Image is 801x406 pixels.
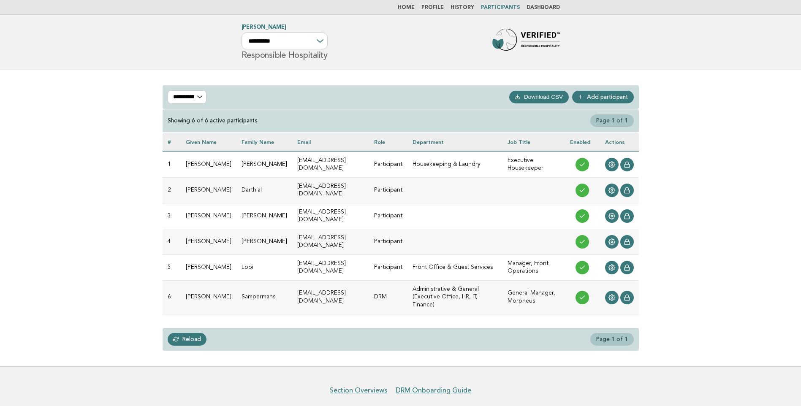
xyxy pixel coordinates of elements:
td: 5 [163,255,181,281]
td: [EMAIL_ADDRESS][DOMAIN_NAME] [292,229,369,255]
th: Given name [181,133,236,152]
td: [PERSON_NAME] [181,229,236,255]
td: [PERSON_NAME] [236,152,292,177]
td: Participant [369,203,407,229]
td: DRM [369,281,407,314]
td: 3 [163,203,181,229]
td: [EMAIL_ADDRESS][DOMAIN_NAME] [292,203,369,229]
td: Manager, Front Operations [502,255,565,281]
th: Job Title [502,133,565,152]
td: [PERSON_NAME] [181,255,236,281]
h1: Responsible Hospitality [242,25,328,60]
td: Participant [369,255,407,281]
td: 6 [163,281,181,314]
td: Looi [236,255,292,281]
td: [EMAIL_ADDRESS][DOMAIN_NAME] [292,177,369,203]
td: Participant [369,177,407,203]
a: Reload [168,333,207,346]
th: Enabled [565,133,600,152]
a: History [451,5,474,10]
th: Family name [236,133,292,152]
td: [EMAIL_ADDRESS][DOMAIN_NAME] [292,152,369,177]
div: Showing 6 of 6 active participants [168,117,258,125]
td: Sampermans [236,281,292,314]
td: Administrative & General (Executive Office, HR, IT, Finance) [407,281,503,314]
a: [PERSON_NAME] [242,24,286,30]
td: [PERSON_NAME] [236,229,292,255]
td: [PERSON_NAME] [181,177,236,203]
td: Housekeeping & Laundry [407,152,503,177]
img: Forbes Travel Guide [492,29,560,56]
a: Profile [421,5,444,10]
a: Participants [481,5,520,10]
a: DRM Onboarding Guide [396,386,471,395]
button: Download CSV [509,91,569,103]
a: Dashboard [527,5,560,10]
td: Executive Housekeeper [502,152,565,177]
td: [PERSON_NAME] [181,203,236,229]
td: [PERSON_NAME] [181,152,236,177]
td: [PERSON_NAME] [236,203,292,229]
td: 1 [163,152,181,177]
th: # [163,133,181,152]
td: 2 [163,177,181,203]
a: Section Overviews [330,386,387,395]
td: Darthial [236,177,292,203]
th: Role [369,133,407,152]
td: General Manager, Morpheus [502,281,565,314]
th: Email [292,133,369,152]
td: [EMAIL_ADDRESS][DOMAIN_NAME] [292,255,369,281]
td: Participant [369,152,407,177]
td: [PERSON_NAME] [181,281,236,314]
td: Front Office & Guest Services [407,255,503,281]
th: Department [407,133,503,152]
a: Home [398,5,415,10]
td: Participant [369,229,407,255]
a: Add participant [572,91,634,103]
td: [EMAIL_ADDRESS][DOMAIN_NAME] [292,281,369,314]
td: 4 [163,229,181,255]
